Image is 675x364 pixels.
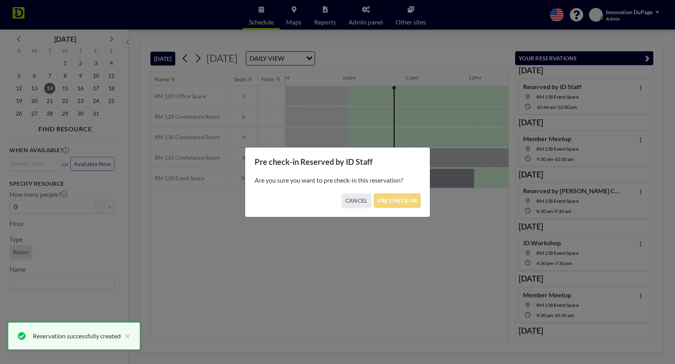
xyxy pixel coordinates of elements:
p: Are you sure you want to pre check-in this reservation? [255,176,420,184]
div: Reservation successfully created [33,331,121,341]
button: PRE CHECK-IN [374,194,420,207]
button: close [121,331,130,341]
h3: Pre check-in Reserved by ID Staff [255,157,420,167]
button: CANCEL [342,194,371,207]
